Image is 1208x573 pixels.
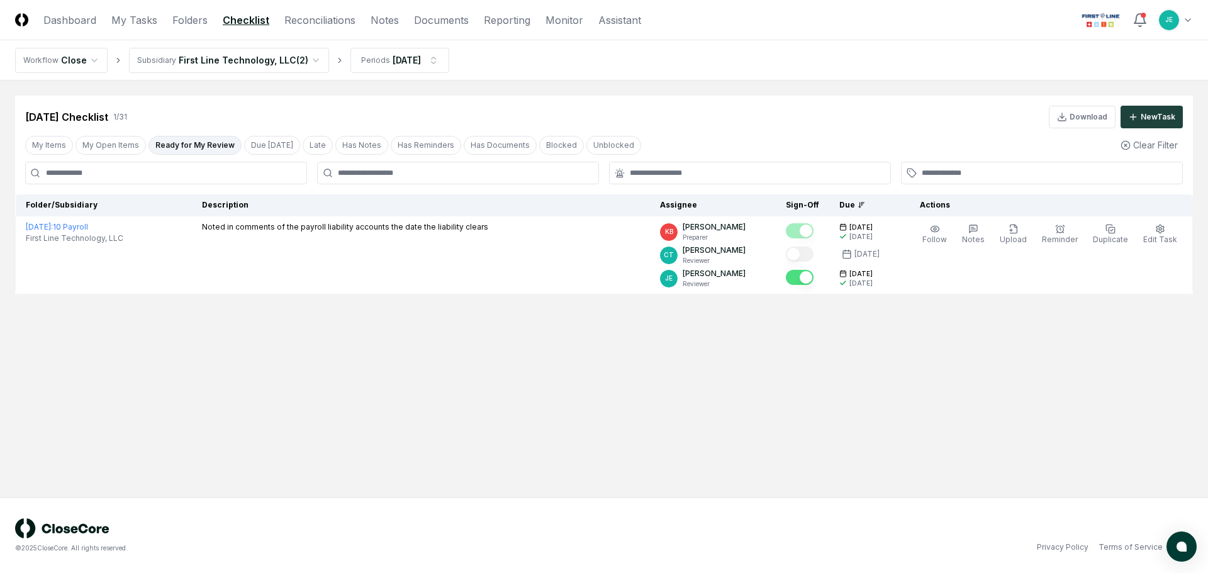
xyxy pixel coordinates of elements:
[922,235,947,244] span: Follow
[1143,235,1177,244] span: Edit Task
[1158,9,1180,31] button: JE
[1166,531,1197,562] button: atlas-launcher
[1090,221,1131,248] button: Duplicate
[665,227,673,236] span: KB
[15,48,449,73] nav: breadcrumb
[683,245,746,256] p: [PERSON_NAME]
[1000,235,1027,244] span: Upload
[545,13,583,28] a: Monitor
[997,221,1029,248] button: Upload
[172,13,208,28] a: Folders
[665,274,673,283] span: JE
[1121,106,1183,128] button: NewTask
[223,13,269,28] a: Checklist
[1037,542,1088,553] a: Privacy Policy
[16,194,192,216] th: Folder/Subsidiary
[15,543,604,553] div: © 2025 CloseCore. All rights reserved.
[1141,221,1180,248] button: Edit Task
[539,136,584,155] button: Blocked
[1079,10,1122,30] img: First Line Technology logo
[598,13,641,28] a: Assistant
[910,199,1183,211] div: Actions
[371,13,399,28] a: Notes
[1141,111,1175,123] div: New Task
[1049,106,1116,128] button: Download
[464,136,537,155] button: Has Documents
[137,55,176,66] div: Subsidiary
[391,136,461,155] button: Has Reminders
[43,13,96,28] a: Dashboard
[849,232,873,242] div: [DATE]
[26,222,88,231] a: [DATE]:10 Payroll
[776,194,829,216] th: Sign-Off
[1099,542,1163,553] a: Terms of Service
[683,233,746,242] p: Preparer
[148,136,242,155] button: Ready for My Review
[786,247,814,262] button: Mark complete
[113,111,127,123] div: 1 / 31
[683,268,746,279] p: [PERSON_NAME]
[854,248,880,260] div: [DATE]
[849,269,873,279] span: [DATE]
[414,13,469,28] a: Documents
[683,221,746,233] p: [PERSON_NAME]
[484,13,530,28] a: Reporting
[1042,235,1078,244] span: Reminder
[244,136,300,155] button: Due Today
[335,136,388,155] button: Has Notes
[786,270,814,285] button: Mark complete
[23,55,59,66] div: Workflow
[664,250,674,260] span: CT
[192,194,650,216] th: Description
[25,136,73,155] button: My Items
[849,279,873,288] div: [DATE]
[75,136,146,155] button: My Open Items
[15,13,28,26] img: Logo
[202,221,488,233] p: Noted in comments of the payroll liability accounts the date the liability clears
[284,13,355,28] a: Reconciliations
[683,279,746,289] p: Reviewer
[962,235,985,244] span: Notes
[586,136,641,155] button: Unblocked
[26,233,123,244] span: First Line Technology, LLC
[1093,235,1128,244] span: Duplicate
[920,221,949,248] button: Follow
[683,256,746,265] p: Reviewer
[839,199,890,211] div: Due
[350,48,449,73] button: Periods[DATE]
[15,518,109,538] img: logo
[26,222,53,231] span: [DATE] :
[786,223,814,238] button: Mark complete
[959,221,987,248] button: Notes
[1039,221,1080,248] button: Reminder
[393,53,421,67] div: [DATE]
[111,13,157,28] a: My Tasks
[849,223,873,232] span: [DATE]
[25,109,108,125] div: [DATE] Checklist
[1116,133,1183,157] button: Clear Filter
[361,55,390,66] div: Periods
[1165,15,1173,25] span: JE
[303,136,333,155] button: Late
[650,194,776,216] th: Assignee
